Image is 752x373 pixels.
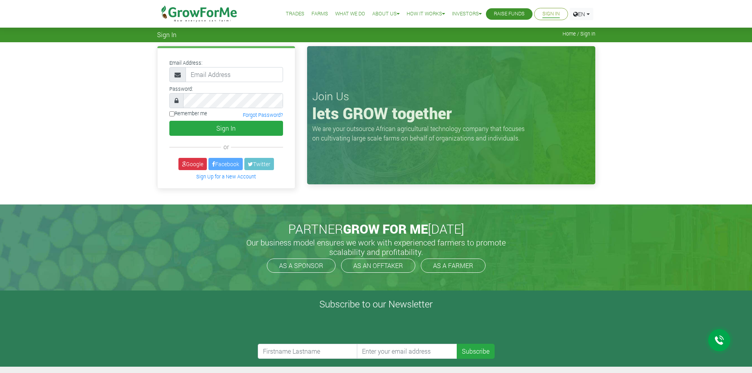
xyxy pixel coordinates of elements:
[169,111,174,116] input: Remember me
[169,59,203,67] label: Email Address:
[343,220,428,237] span: GROW FOR ME
[335,10,365,18] a: What We Do
[312,90,590,103] h3: Join Us
[238,238,514,257] h5: Our business model ensures we work with experienced farmers to promote scalability and profitabil...
[312,124,529,143] p: We are your outsource African agricultural technology company that focuses on cultivating large s...
[311,10,328,18] a: Farms
[421,259,486,273] a: AS A FARMER
[157,31,176,38] span: Sign In
[452,10,482,18] a: Investors
[10,298,742,310] h4: Subscribe to our Newsletter
[196,173,256,180] a: Sign Up for a New Account
[372,10,399,18] a: About Us
[169,121,283,136] button: Sign In
[178,158,207,170] a: Google
[357,344,457,359] input: Enter your email address
[169,110,207,117] label: Remember me
[563,31,595,37] span: Home / Sign In
[258,313,378,344] iframe: reCAPTCHA
[258,344,358,359] input: Firstname Lastname
[169,142,283,152] div: or
[341,259,415,273] a: AS AN OFFTAKER
[542,10,560,18] a: Sign In
[312,104,590,123] h1: lets GROW together
[186,67,283,82] input: Email Address
[243,112,283,118] a: Forgot Password?
[169,85,193,93] label: Password:
[267,259,336,273] a: AS A SPONSOR
[494,10,525,18] a: Raise Funds
[160,221,592,236] h2: PARTNER [DATE]
[457,344,495,359] button: Subscribe
[286,10,304,18] a: Trades
[407,10,445,18] a: How it Works
[570,8,593,20] a: EN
